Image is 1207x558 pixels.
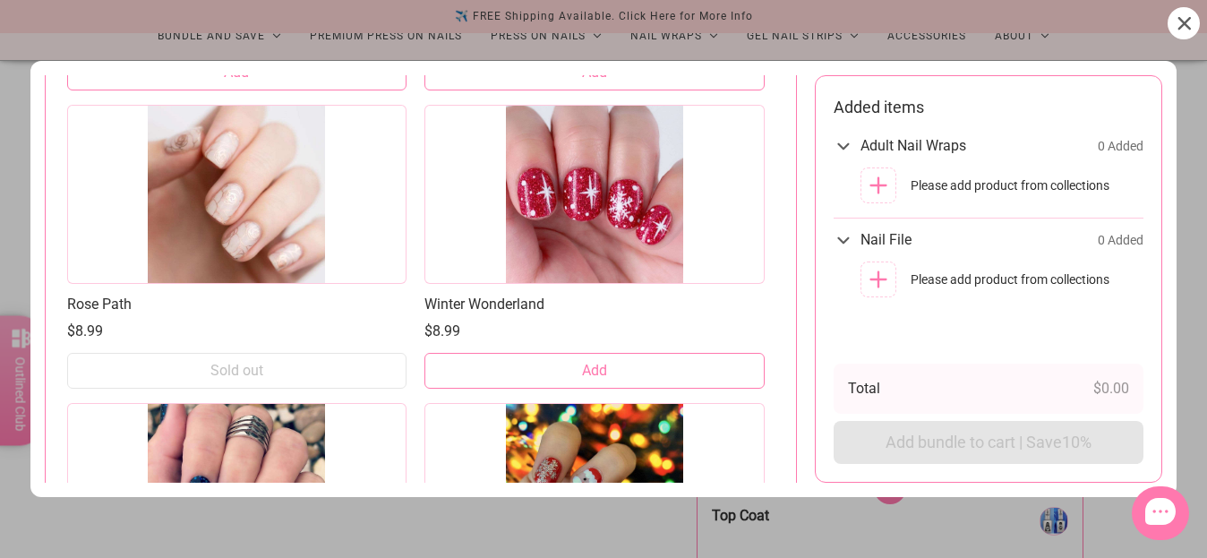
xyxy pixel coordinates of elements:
[911,176,1109,194] span: Please add product from collections
[848,379,880,399] span: Total
[210,361,263,381] span: Sold out
[911,270,1109,288] span: Please add product from collections
[1098,232,1143,248] span: 0 Added
[860,137,966,155] span: Adult Nail Wraps
[67,353,407,389] button: Sold out
[424,321,460,342] span: $8.99
[886,432,1091,453] span: Add bundle to cart | Save
[1062,433,1091,451] span: 10%
[860,231,912,249] span: Nail File
[424,295,764,313] a: Winter Wonderland
[1098,138,1143,154] span: 0 Added
[67,295,407,313] a: Rose Path
[582,361,607,381] span: Add
[1093,380,1129,397] span: $0.00
[424,353,764,389] button: Add
[834,98,1143,117] h5: Added items
[67,321,103,342] span: $8.99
